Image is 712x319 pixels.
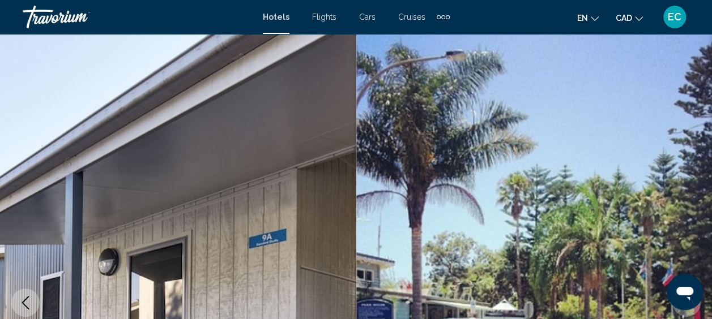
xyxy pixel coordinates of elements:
a: Travorium [23,6,251,28]
iframe: Button to launch messaging window [667,274,703,310]
button: Change language [577,10,599,26]
span: EC [668,11,681,23]
a: Flights [312,12,336,21]
button: Previous image [11,288,40,317]
span: CAD [616,14,632,23]
span: en [577,14,588,23]
a: Cruises [398,12,425,21]
button: Change currency [616,10,643,26]
button: User Menu [660,5,689,29]
button: Extra navigation items [437,8,450,26]
a: Hotels [263,12,289,21]
a: Cars [359,12,376,21]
